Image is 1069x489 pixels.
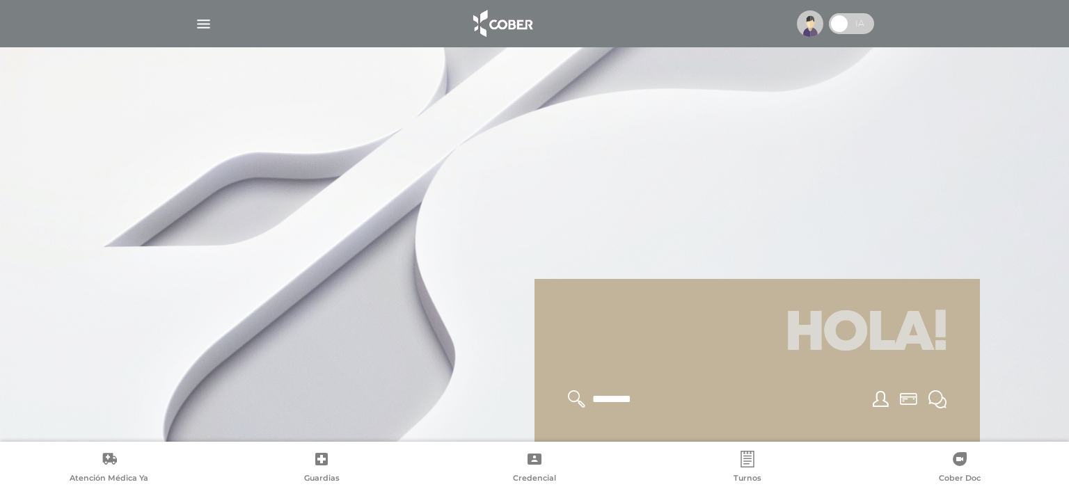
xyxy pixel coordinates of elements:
[428,451,641,486] a: Credencial
[466,7,539,40] img: logo_cober_home-white.png
[70,473,148,486] span: Atención Médica Ya
[939,473,981,486] span: Cober Doc
[551,296,963,374] h1: Hola!
[3,451,216,486] a: Atención Médica Ya
[853,451,1066,486] a: Cober Doc
[216,451,429,486] a: Guardias
[195,15,212,33] img: Cober_menu-lines-white.svg
[304,473,340,486] span: Guardias
[641,451,854,486] a: Turnos
[734,473,761,486] span: Turnos
[513,473,556,486] span: Credencial
[797,10,823,37] img: profile-placeholder.svg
